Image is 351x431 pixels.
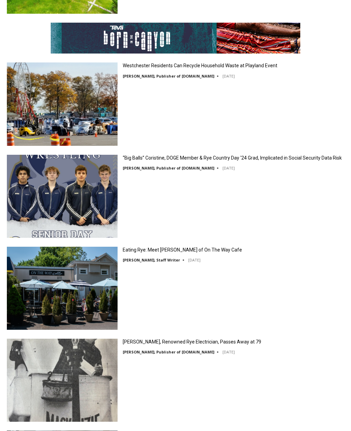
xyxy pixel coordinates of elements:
a: “Big Balls” Coristine, DOGE Member & Rye Country Day ‘24 Grad, Implicated in Social Security Data... [123,155,342,161]
img: Greg MacKenzie, Renowned Rye Electrician, Passes Away at 79 [7,339,118,422]
time: [DATE] [222,74,235,79]
a: Westchester Residents Can Recycle Household Waste at Playland Event [123,63,277,69]
a: [PERSON_NAME], Staff Writer [123,258,180,263]
div: "[PERSON_NAME]'s draw is the fine variety of pristine raw fish kept on hand" [71,43,101,82]
div: "We would have speakers with experience in local journalism speak to us about their experiences a... [173,0,324,67]
time: [DATE] [222,350,235,355]
a: Open Tues. - Sun. [PHONE_NUMBER] [0,69,69,85]
a: [PERSON_NAME], Publisher of [DOMAIN_NAME] [123,74,214,79]
a: [PERSON_NAME], Publisher of [DOMAIN_NAME] [123,350,214,355]
time: [DATE] [222,166,235,171]
span: Intern @ [DOMAIN_NAME] [179,68,318,84]
a: Intern @ [DOMAIN_NAME] [165,67,332,85]
img: Westchester Residents Can Recycle Household Waste at Playland Event [7,63,118,146]
a: [PERSON_NAME], Publisher of [DOMAIN_NAME] [123,166,214,171]
span: Open Tues. - Sun. [PHONE_NUMBER] [2,71,67,97]
img: Eating Rye: Meet Joseph Mortelliti of On The Way Cafe [7,247,118,330]
time: [DATE] [188,258,201,263]
img: “Big Balls” Coristine, DOGE Member & Rye Country Day ‘24 Grad, Implicated in Social Security Data... [7,155,118,238]
a: Eating Rye: Meet [PERSON_NAME] of On The Way Cafe [123,247,242,253]
a: [PERSON_NAME], Renowned Rye Electrician, Passes Away at 79 [123,339,261,345]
